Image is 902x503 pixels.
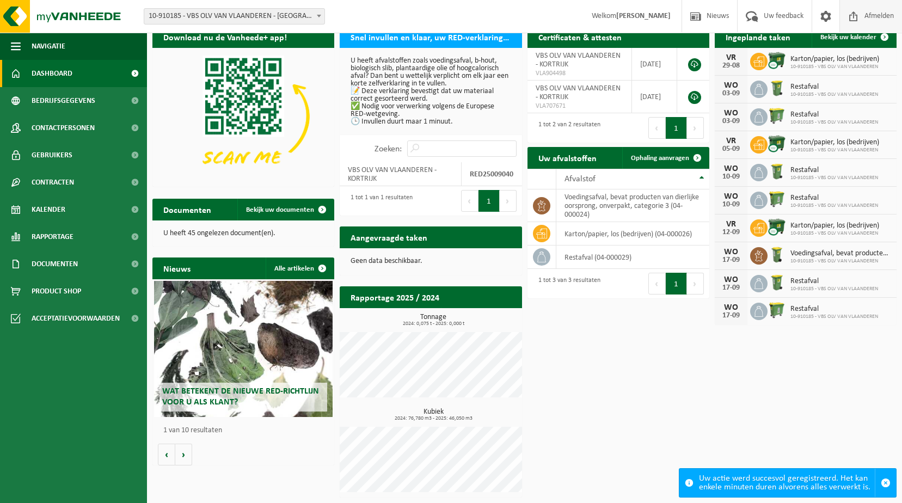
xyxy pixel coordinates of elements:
img: WB-0240-HPE-GN-50 [768,273,786,292]
span: 10-910185 - VBS OLV VAN VLAANDEREN [790,230,879,237]
h3: Kubiek [345,408,521,421]
p: 1 van 10 resultaten [163,427,329,434]
div: 1 tot 3 van 3 resultaten [533,272,600,296]
span: Restafval [790,277,878,286]
h2: Snel invullen en klaar, uw RED-verklaring voor 2025 [340,26,521,47]
td: [DATE] [632,48,677,81]
span: VBS OLV VAN VLAANDEREN - KORTRIJK [536,52,621,69]
img: WB-0240-HPE-GN-50 [768,79,786,97]
span: Restafval [790,83,878,91]
div: 10-09 [720,201,742,208]
span: Restafval [790,305,878,314]
span: Ophaling aanvragen [631,155,689,162]
img: WB-0140-HPE-GN-50 [768,246,786,264]
a: Bekijk uw kalender [812,26,895,48]
strong: RED25009040 [470,170,513,179]
span: Restafval [790,194,878,203]
h2: Download nu de Vanheede+ app! [152,26,298,47]
button: Next [687,273,704,295]
span: 10-910185 - VBS OLV VAN VLAANDEREN [790,203,878,209]
div: VR [720,220,742,229]
span: 10-910185 - VBS OLV VAN VLAANDEREN [790,147,879,154]
a: Ophaling aanvragen [622,147,708,169]
div: VR [720,53,742,62]
span: Karton/papier, los (bedrijven) [790,138,879,147]
h3: Tonnage [345,314,521,327]
button: 1 [478,190,500,212]
div: 03-09 [720,118,742,125]
div: 12-09 [720,229,742,236]
div: WO [720,81,742,90]
div: WO [720,109,742,118]
button: Next [500,190,517,212]
div: 05-09 [720,145,742,153]
span: Karton/papier, los (bedrijven) [790,222,879,230]
span: Product Shop [32,278,81,305]
span: Dashboard [32,60,72,87]
span: 10-910185 - VBS OLV VAN VLAANDEREN [790,314,878,320]
p: Geen data beschikbaar. [351,257,511,265]
a: Bekijk rapportage [441,308,521,329]
h2: Rapportage 2025 / 2024 [340,286,450,308]
span: Afvalstof [564,175,596,183]
div: 17-09 [720,312,742,320]
span: Rapportage [32,223,73,250]
div: WO [720,192,742,201]
button: Vorige [158,444,175,465]
div: 1 tot 2 van 2 resultaten [533,116,600,140]
span: Documenten [32,250,78,278]
span: 10-910185 - VBS OLV VAN VLAANDEREN [790,258,891,265]
label: Zoeken: [375,145,402,154]
div: 03-09 [720,90,742,97]
p: U heeft 45 ongelezen document(en). [163,230,323,237]
td: restafval (04-000029) [556,246,709,269]
div: 17-09 [720,256,742,264]
span: 10-910185 - VBS OLV VAN VLAANDEREN - KORTRIJK [144,9,324,24]
span: Gebruikers [32,142,72,169]
span: Contracten [32,169,74,196]
span: VLA904498 [536,69,623,78]
a: Alle artikelen [266,257,333,279]
img: WB-1100-CU [768,218,786,236]
img: WB-0770-HPE-GN-50 [768,107,786,125]
td: voedingsafval, bevat producten van dierlijke oorsprong, onverpakt, categorie 3 (04-000024) [556,189,709,222]
h2: Ingeplande taken [715,26,801,47]
button: 1 [666,273,687,295]
span: 10-910185 - VBS OLV VAN VLAANDEREN [790,286,878,292]
button: Previous [461,190,478,212]
span: VBS OLV VAN VLAANDEREN - KORTRIJK [536,84,621,101]
img: WB-1100-CU [768,51,786,70]
h2: Documenten [152,199,222,220]
span: Wat betekent de nieuwe RED-richtlijn voor u als klant? [162,387,319,406]
div: WO [720,275,742,284]
span: Contactpersonen [32,114,95,142]
div: VR [720,137,742,145]
span: Karton/papier, los (bedrijven) [790,55,879,64]
h2: Aangevraagde taken [340,226,438,248]
span: Restafval [790,166,878,175]
span: Navigatie [32,33,65,60]
div: 29-08 [720,62,742,70]
img: WB-1100-CU [768,134,786,153]
a: Bekijk uw documenten [237,199,333,220]
span: 2024: 76,780 m3 - 2025: 46,050 m3 [345,416,521,421]
td: karton/papier, los (bedrijven) (04-000026) [556,222,709,246]
span: 10-910185 - VBS OLV VAN VLAANDEREN [790,175,878,181]
span: Kalender [32,196,65,223]
div: 1 tot 1 van 1 resultaten [345,189,413,213]
span: 10-910185 - VBS OLV VAN VLAANDEREN [790,64,879,70]
span: Acceptatievoorwaarden [32,305,120,332]
span: 2024: 0,075 t - 2025: 0,000 t [345,321,521,327]
h2: Uw afvalstoffen [527,147,608,168]
h2: Certificaten & attesten [527,26,633,47]
span: 10-910185 - VBS OLV VAN VLAANDEREN [790,119,878,126]
button: Volgende [175,444,192,465]
span: 10-910185 - VBS OLV VAN VLAANDEREN - KORTRIJK [144,8,325,24]
span: Bekijk uw documenten [246,206,314,213]
span: Voedingsafval, bevat producten van dierlijke oorsprong, onverpakt, categorie 3 [790,249,891,258]
button: Next [687,117,704,139]
a: Wat betekent de nieuwe RED-richtlijn voor u als klant? [154,281,333,417]
button: Previous [648,117,666,139]
h2: Nieuws [152,257,201,279]
strong: [PERSON_NAME] [616,12,671,20]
